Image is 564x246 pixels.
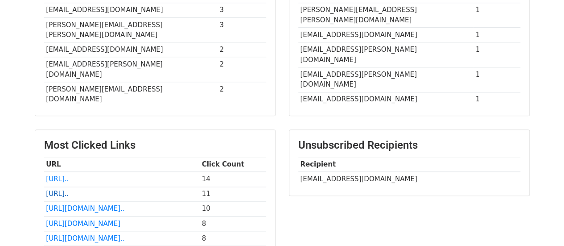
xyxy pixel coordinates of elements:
[473,42,520,67] td: 1
[298,139,520,152] h3: Unsubscribed Recipients
[200,187,266,201] td: 11
[298,157,520,172] th: Recipient
[218,82,266,107] td: 2
[46,175,69,183] a: [URL]..
[46,220,120,228] a: [URL][DOMAIN_NAME]
[298,3,473,28] td: [PERSON_NAME][EMAIL_ADDRESS][PERSON_NAME][DOMAIN_NAME]
[218,17,266,42] td: 3
[46,204,124,213] a: [URL][DOMAIN_NAME]..
[44,42,218,57] td: [EMAIL_ADDRESS][DOMAIN_NAME]
[473,92,520,107] td: 1
[473,67,520,92] td: 1
[200,172,266,187] td: 14
[44,82,218,107] td: [PERSON_NAME][EMAIL_ADDRESS][DOMAIN_NAME]
[200,216,266,231] td: 8
[200,157,266,172] th: Click Count
[519,203,564,246] iframe: Chat Widget
[46,190,69,198] a: [URL]..
[218,42,266,57] td: 2
[298,42,473,67] td: [EMAIL_ADDRESS][PERSON_NAME][DOMAIN_NAME]
[218,3,266,17] td: 3
[218,57,266,82] td: 2
[473,28,520,42] td: 1
[298,67,473,92] td: [EMAIL_ADDRESS][PERSON_NAME][DOMAIN_NAME]
[298,28,473,42] td: [EMAIL_ADDRESS][DOMAIN_NAME]
[200,201,266,216] td: 10
[473,3,520,28] td: 1
[44,157,200,172] th: URL
[298,172,520,187] td: [EMAIL_ADDRESS][DOMAIN_NAME]
[298,92,473,107] td: [EMAIL_ADDRESS][DOMAIN_NAME]
[44,57,218,82] td: [EMAIL_ADDRESS][PERSON_NAME][DOMAIN_NAME]
[44,17,218,42] td: [PERSON_NAME][EMAIL_ADDRESS][PERSON_NAME][DOMAIN_NAME]
[46,234,124,242] a: [URL][DOMAIN_NAME]..
[200,231,266,246] td: 8
[44,3,218,17] td: [EMAIL_ADDRESS][DOMAIN_NAME]
[44,139,266,152] h3: Most Clicked Links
